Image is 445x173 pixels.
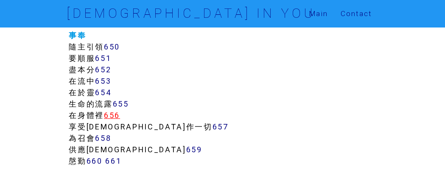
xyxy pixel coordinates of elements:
iframe: Chat [409,135,439,167]
a: 650 [104,42,120,52]
a: 657 [213,122,229,132]
a: 660 [87,156,103,166]
a: 661 [105,156,121,166]
a: 659 [186,145,202,154]
a: 655 [113,99,129,109]
a: 652 [95,65,111,74]
a: 656 [104,110,120,120]
a: 651 [95,53,111,63]
a: 654 [95,88,112,97]
a: 事奉 [69,30,86,40]
a: 653 [95,76,111,86]
a: 658 [95,133,111,143]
